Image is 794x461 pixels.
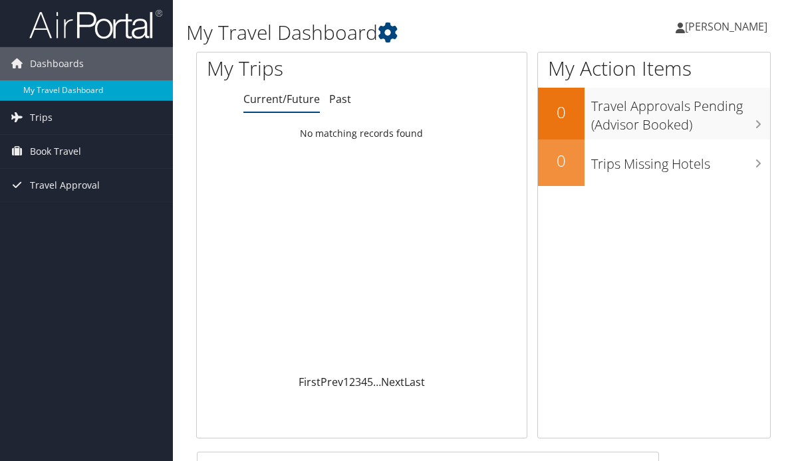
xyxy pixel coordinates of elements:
span: Travel Approval [30,169,100,202]
a: 4 [361,375,367,389]
a: 5 [367,375,373,389]
span: Dashboards [30,47,84,80]
h2: 0 [538,101,585,124]
h1: My Action Items [538,54,770,82]
h2: 0 [538,149,585,172]
h3: Trips Missing Hotels [591,148,770,173]
a: Current/Future [243,92,320,106]
span: … [373,375,381,389]
a: 2 [349,375,355,389]
a: 0Travel Approvals Pending (Advisor Booked) [538,88,770,139]
span: Book Travel [30,135,81,168]
h1: My Travel Dashboard [186,19,583,46]
a: 3 [355,375,361,389]
a: [PERSON_NAME] [676,7,781,46]
a: 0Trips Missing Hotels [538,139,770,186]
h3: Travel Approvals Pending (Advisor Booked) [591,90,770,134]
h1: My Trips [207,54,379,82]
img: airportal-logo.png [29,9,162,40]
a: 1 [343,375,349,389]
td: No matching records found [197,122,527,145]
a: First [299,375,321,389]
a: Prev [321,375,343,389]
a: Past [329,92,351,106]
span: [PERSON_NAME] [685,19,767,34]
a: Next [381,375,404,389]
span: Trips [30,101,53,134]
a: Last [404,375,425,389]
